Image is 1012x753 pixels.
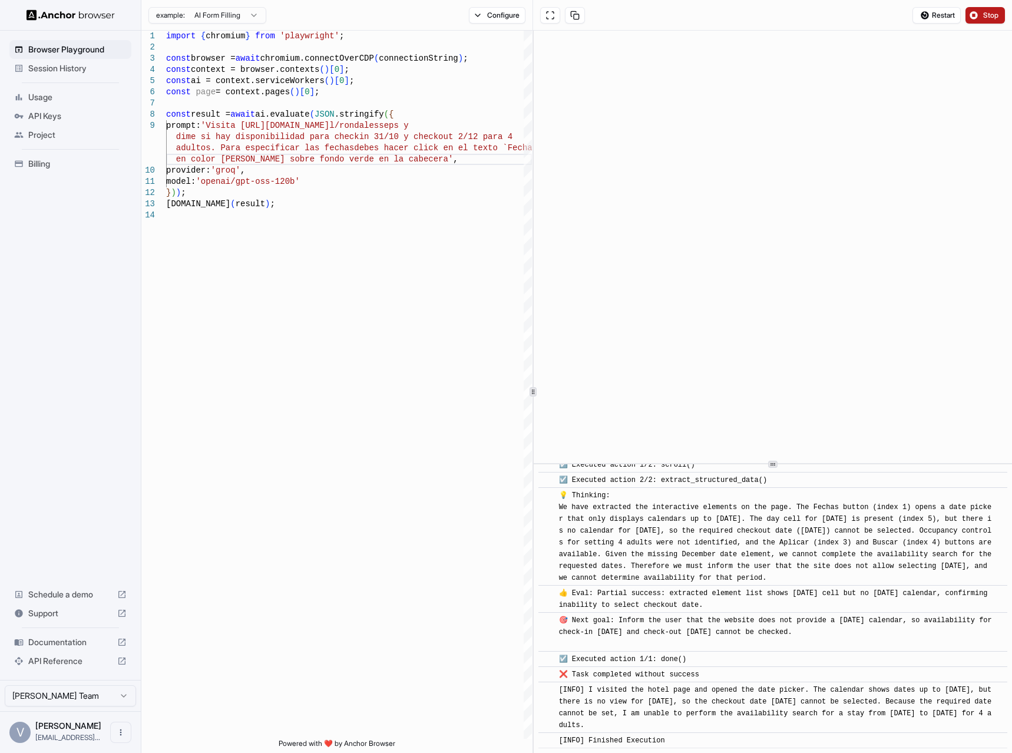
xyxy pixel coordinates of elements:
[319,65,324,74] span: (
[196,87,216,97] span: page
[9,40,131,59] div: Browser Playground
[9,652,131,671] div: API Reference
[279,739,395,753] span: Powered with ❤️ by Anchor Browser
[295,87,299,97] span: )
[27,9,115,21] img: Anchor Logo
[141,210,155,221] div: 14
[265,199,270,209] span: )
[166,199,230,209] span: [DOMAIN_NAME]
[141,31,155,42] div: 1
[166,177,196,186] span: model:
[166,65,191,74] span: const
[236,54,260,63] span: await
[424,132,512,141] span: eckout 2/12 para 4
[236,199,265,209] span: result
[28,44,127,55] span: Browser Playground
[230,110,255,119] span: await
[540,7,560,24] button: Open in full screen
[339,65,344,74] span: ]
[196,177,299,186] span: 'openai/gpt-oss-120b'
[176,188,181,197] span: )
[280,31,339,41] span: 'playwright'
[544,735,550,747] span: ​
[544,684,550,696] span: ​
[9,633,131,652] div: Documentation
[344,65,349,74] span: ;
[141,165,155,176] div: 10
[141,187,155,199] div: 12
[270,199,275,209] span: ;
[335,76,339,85] span: [
[260,54,374,63] span: chromium.connectOverCDP
[255,31,275,41] span: from
[211,166,240,175] span: 'groq'
[216,87,290,97] span: = context.pages
[141,75,155,87] div: 5
[339,76,344,85] span: 0
[9,88,131,107] div: Usage
[28,589,113,600] span: Schedule a demo
[305,87,309,97] span: 0
[28,636,113,648] span: Documentation
[245,31,250,41] span: }
[559,491,996,582] span: 💡 Thinking: We have extracted the interactive elements on the page. The Fechas button (index 1) o...
[559,655,687,663] span: ☑️ Executed action 1/1: done()
[544,490,550,501] span: ​
[35,733,100,742] span: v.closas@gmail.com
[176,154,453,164] span: en color [PERSON_NAME] sobre fondo verde en la cabecera'
[389,110,393,119] span: {
[9,59,131,78] div: Session History
[156,11,185,20] span: example:
[176,143,424,153] span: adultos. Para especificar las fechasdebes hacer cl
[335,65,339,74] span: 0
[290,87,295,97] span: (
[544,459,550,471] span: ​
[9,125,131,144] div: Project
[544,587,550,599] span: ​
[166,87,191,97] span: const
[166,166,211,175] span: provider:
[335,110,384,119] span: .stringify
[469,7,526,24] button: Configure
[544,474,550,486] span: ​
[9,585,131,604] div: Schedule a demo
[300,87,305,97] span: [
[9,604,131,623] div: Support
[310,110,315,119] span: (
[325,65,329,74] span: )
[932,11,955,20] span: Restart
[559,461,695,469] span: ☑️ Executed action 1/2: scroll()
[559,589,992,609] span: 👍 Eval: Partial success: extracted element list shows [DATE] cell but no [DATE] calendar, confirm...
[544,669,550,681] span: ​
[9,722,31,743] div: V
[141,87,155,98] div: 6
[28,158,127,170] span: Billing
[559,671,699,679] span: ❌ Task completed without success
[35,721,101,731] span: Víctor
[329,76,334,85] span: )
[325,76,329,85] span: (
[28,62,127,74] span: Session History
[315,110,335,119] span: JSON
[141,42,155,53] div: 2
[329,65,334,74] span: [
[240,166,245,175] span: ,
[374,54,379,63] span: (
[965,7,1005,24] button: Stop
[255,110,309,119] span: ai.evaluate
[166,121,201,130] span: prompt:
[453,154,458,164] span: ,
[559,737,665,745] span: [INFO] Finished Execution
[379,54,458,63] span: connectionString
[458,54,463,63] span: )
[983,11,1000,20] span: Stop
[559,476,767,484] span: ☑️ Executed action 2/2: extract_structured_data()
[166,188,171,197] span: }
[28,110,127,122] span: API Keys
[191,110,230,119] span: result =
[141,53,155,64] div: 3
[166,110,191,119] span: const
[141,199,155,210] div: 13
[191,76,325,85] span: ai = context.serviceWorkers
[463,54,468,63] span: ;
